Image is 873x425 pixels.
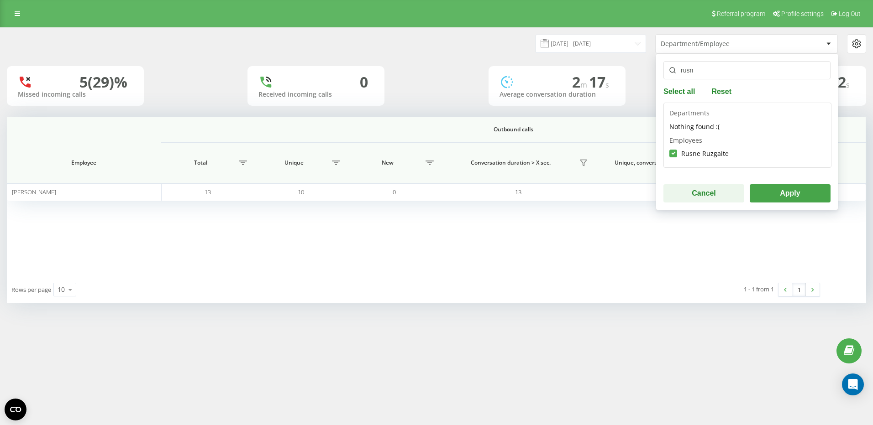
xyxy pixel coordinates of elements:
[663,61,831,79] input: Search
[669,109,826,136] div: Departments
[515,188,521,196] span: 13
[393,188,396,196] span: 0
[669,136,826,162] div: Employees
[709,87,734,95] button: Reset
[842,373,864,395] div: Open Intercom Messenger
[298,188,304,196] span: 10
[166,159,236,166] span: Total
[200,126,826,133] span: Outbound calls
[5,399,26,420] button: Open CMP widget
[360,73,368,91] div: 0
[12,188,56,196] span: [PERSON_NAME]
[19,159,149,166] span: Employee
[830,72,850,92] span: 12
[663,184,744,202] button: Cancel
[717,10,765,17] span: Referral program
[600,159,731,166] span: Unique, conversation duration > Х sec.
[605,80,609,90] span: s
[580,80,589,90] span: m
[446,159,576,166] span: Conversation duration > Х sec.
[572,72,589,92] span: 2
[589,72,609,92] span: 17
[661,40,770,48] div: Department/Employee
[18,91,133,98] div: Missed incoming calls
[669,150,729,157] label: Rusne Ruzgaite
[846,80,850,90] span: s
[79,73,127,91] div: 5 (29)%
[500,91,615,98] div: Average conversation duration
[792,283,806,296] a: 1
[205,188,211,196] span: 13
[839,10,861,17] span: Log Out
[663,87,698,95] button: Select all
[258,91,373,98] div: Received incoming calls
[58,285,65,294] div: 10
[744,285,774,294] div: 1 - 1 from 1
[352,159,423,166] span: New
[781,10,824,17] span: Profile settings
[259,159,329,166] span: Unique
[11,285,51,294] span: Rows per page
[669,118,826,136] div: Nothing found :(
[750,184,831,202] button: Apply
